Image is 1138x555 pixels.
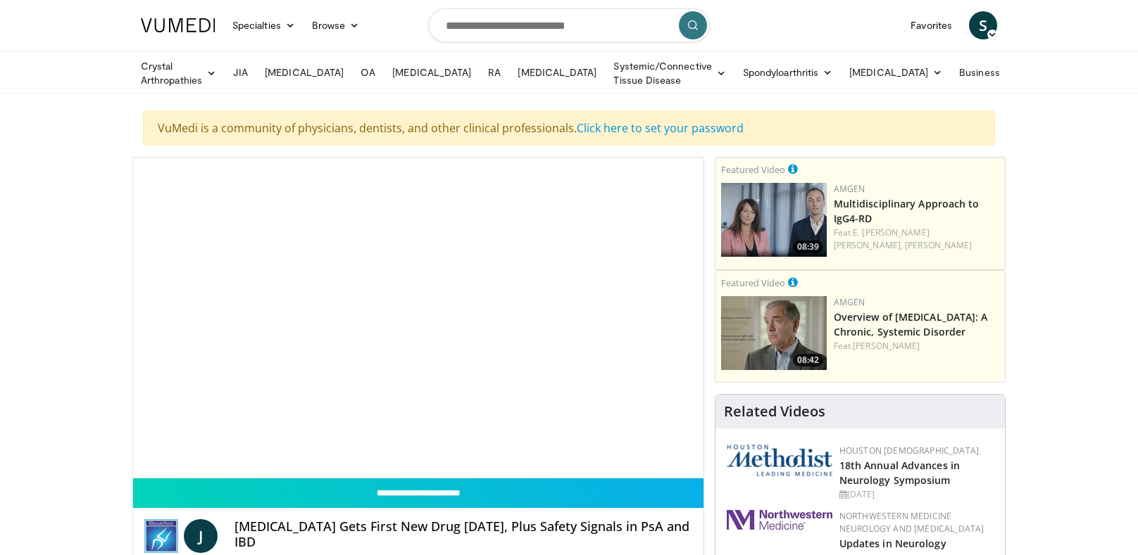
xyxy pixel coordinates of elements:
a: 08:42 [721,296,827,370]
a: 18th Annual Advances in Neurology Symposium [839,459,960,487]
a: Browse [304,11,368,39]
a: Click here to set your password [577,120,744,136]
a: S [969,11,997,39]
img: 04ce378e-5681-464e-a54a-15375da35326.png.150x105_q85_crop-smart_upscale.png [721,183,827,257]
a: Overview of [MEDICAL_DATA]: A Chronic, Systemic Disorder [834,310,988,338]
a: [MEDICAL_DATA] [384,58,480,87]
a: RA [480,58,509,87]
img: 5e4488cc-e109-4a4e-9fd9-73bb9237ee91.png.150x105_q85_autocrop_double_scale_upscale_version-0.2.png [727,445,832,476]
div: Feat. [834,227,999,252]
img: 40cb7efb-a405-4d0b-b01f-0267f6ac2b93.png.150x105_q85_crop-smart_upscale.png [721,296,827,370]
h4: Related Videos [724,403,825,420]
a: J [184,519,218,553]
a: [MEDICAL_DATA] [256,58,352,87]
a: Amgen [834,296,865,308]
a: Business [951,58,1023,87]
a: Multidisciplinary Approach to IgG4-RD [834,197,980,225]
a: Northwestern Medicine Neurology and [MEDICAL_DATA] [839,510,984,535]
a: Crystal Arthropathies [132,59,225,87]
a: [PERSON_NAME] [853,340,920,352]
a: Specialties [224,11,304,39]
a: Amgen [834,183,865,195]
a: Favorites [902,11,961,39]
small: Featured Video [721,163,785,176]
input: Search topics, interventions [428,8,710,42]
a: OA [352,58,384,87]
span: 08:42 [793,354,823,366]
div: Feat. [834,340,999,352]
a: Houston [DEMOGRAPHIC_DATA] [839,445,979,457]
a: [PERSON_NAME] [905,239,972,251]
a: [MEDICAL_DATA] [509,58,605,87]
a: E. [PERSON_NAME] [PERSON_NAME], [834,227,930,251]
small: Featured Video [721,276,785,289]
a: 08:39 [721,183,827,257]
img: 2a462fb6-9365-492a-ac79-3166a6f924d8.png.150x105_q85_autocrop_double_scale_upscale_version-0.2.jpg [727,510,832,530]
a: JIA [225,58,256,87]
a: Spondyloarthritis [734,58,841,87]
span: 08:39 [793,241,823,253]
a: [MEDICAL_DATA] [841,58,951,87]
a: Systemic/Connective Tissue Disease [605,59,734,87]
div: VuMedi is a community of physicians, dentists, and other clinical professionals. [143,110,995,146]
div: [DATE] [839,488,994,501]
img: VuMedi Logo [141,18,215,32]
video-js: Video Player [133,158,704,478]
img: RheumNow [144,519,178,553]
h4: [MEDICAL_DATA] Gets First New Drug [DATE], Plus Safety Signals in PsA and IBD [235,519,692,549]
